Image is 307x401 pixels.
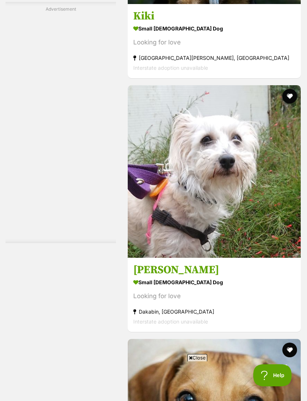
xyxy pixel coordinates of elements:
[31,15,90,236] iframe: Advertisement
[282,343,297,357] button: favourite
[6,2,116,243] div: Advertisement
[128,85,301,258] img: Molly - Australian Silky Terrier Dog
[133,9,295,23] h3: Kiki
[128,4,301,78] a: Kiki small [DEMOGRAPHIC_DATA] Dog Looking for love [GEOGRAPHIC_DATA][PERSON_NAME], [GEOGRAPHIC_DA...
[133,318,208,325] span: Interstate adoption unavailable
[133,37,295,47] div: Looking for love
[282,89,297,104] button: favourite
[187,354,207,361] span: Close
[133,277,295,288] strong: small [DEMOGRAPHIC_DATA] Dog
[133,307,295,317] strong: Dakabin, [GEOGRAPHIC_DATA]
[133,53,295,63] strong: [GEOGRAPHIC_DATA][PERSON_NAME], [GEOGRAPHIC_DATA]
[133,291,295,301] div: Looking for love
[20,364,287,397] iframe: Advertisement
[128,257,301,332] a: [PERSON_NAME] small [DEMOGRAPHIC_DATA] Dog Looking for love Dakabin, [GEOGRAPHIC_DATA] Interstate...
[133,23,295,34] strong: small [DEMOGRAPHIC_DATA] Dog
[133,263,295,277] h3: [PERSON_NAME]
[133,65,208,71] span: Interstate adoption unavailable
[253,364,292,386] iframe: Help Scout Beacon - Open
